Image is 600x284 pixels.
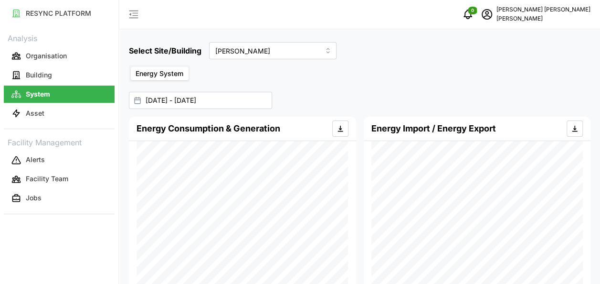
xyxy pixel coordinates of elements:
button: Organisation [4,47,115,65]
span: 0 [471,7,474,14]
h4: Energy Import / Energy Export [371,122,496,135]
p: Jobs [26,193,42,203]
button: schedule [477,5,496,24]
button: RESYNC PLATFORM [4,5,115,22]
a: RESYNC PLATFORM [4,4,115,23]
a: Facility Team [4,170,115,189]
p: System [26,89,50,99]
button: Building [4,66,115,84]
h4: Energy Consumption & Generation [137,122,280,135]
button: Asset [4,105,115,122]
p: Building [26,70,52,80]
a: Alerts [4,151,115,170]
a: Building [4,66,115,85]
p: Asset [26,109,44,118]
a: System [4,85,115,104]
button: Facility Team [4,171,115,188]
p: [PERSON_NAME] [496,14,590,23]
button: System [4,86,115,103]
h5: Select Site/Building [129,45,201,56]
a: Jobs [4,189,115,208]
a: Asset [4,104,115,123]
a: Organisation [4,46,115,66]
button: notifications [458,5,477,24]
p: Facility Management [4,135,115,149]
p: [PERSON_NAME] [PERSON_NAME] [496,5,590,14]
p: RESYNC PLATFORM [26,9,91,18]
p: Analysis [4,31,115,44]
p: Facility Team [26,174,68,184]
span: Energy System [136,69,183,77]
button: Jobs [4,190,115,207]
button: Alerts [4,152,115,169]
p: Alerts [26,155,45,164]
p: Organisation [26,51,67,61]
